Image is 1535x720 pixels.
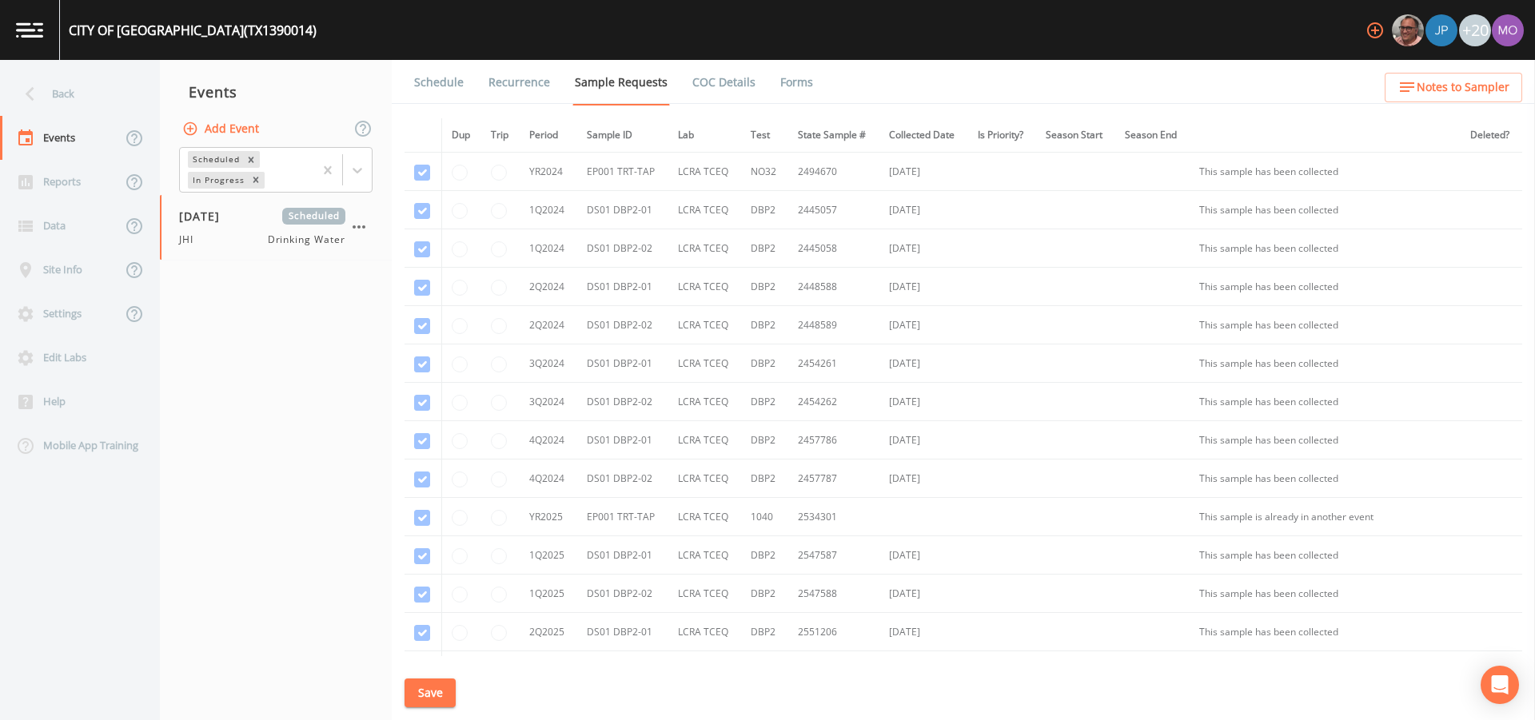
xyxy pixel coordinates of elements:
[577,229,668,268] td: DS01 DBP2-02
[1190,613,1461,651] td: This sample has been collected
[442,118,482,153] th: Dup
[788,191,879,229] td: 2445057
[242,151,260,168] div: Remove Scheduled
[179,114,265,144] button: Add Event
[788,229,879,268] td: 2445058
[69,21,317,40] div: CITY OF [GEOGRAPHIC_DATA] (TX1390014)
[16,22,43,38] img: logo
[741,344,788,383] td: DBP2
[486,60,552,105] a: Recurrence
[668,306,741,344] td: LCRA TCEQ
[160,195,392,261] a: [DATE]ScheduledJHIDrinking Water
[577,383,668,421] td: DS01 DBP2-02
[1115,118,1190,153] th: Season End
[788,118,879,153] th: State Sample #
[668,421,741,459] td: LCRA TCEQ
[1190,651,1461,690] td: This sample has been collected
[668,153,741,191] td: LCRA TCEQ
[1459,14,1491,46] div: +20
[405,678,456,708] button: Save
[879,575,968,613] td: [DATE]
[572,60,670,105] a: Sample Requests
[1461,118,1522,153] th: Deleted?
[741,459,788,498] td: DBP2
[577,498,668,536] td: EP001 TRT-TAP
[1190,575,1461,613] td: This sample has been collected
[788,383,879,421] td: 2454262
[1036,118,1115,153] th: Season Start
[879,118,968,153] th: Collected Date
[1190,344,1461,383] td: This sample has been collected
[520,459,576,498] td: 4Q2024
[741,118,788,153] th: Test
[788,268,879,306] td: 2448588
[520,498,576,536] td: YR2025
[741,536,788,575] td: DBP2
[668,651,741,690] td: LCRA TCEQ
[577,536,668,575] td: DS01 DBP2-01
[741,498,788,536] td: 1040
[412,60,466,105] a: Schedule
[879,536,968,575] td: [DATE]
[879,229,968,268] td: [DATE]
[179,208,231,225] span: [DATE]
[520,536,576,575] td: 1Q2025
[1190,383,1461,421] td: This sample has been collected
[577,306,668,344] td: DS01 DBP2-02
[1190,153,1461,191] td: This sample has been collected
[1385,73,1522,102] button: Notes to Sampler
[179,233,203,247] span: JHI
[788,459,879,498] td: 2457787
[788,575,879,613] td: 2547588
[668,536,741,575] td: LCRA TCEQ
[668,459,741,498] td: LCRA TCEQ
[160,72,392,112] div: Events
[879,344,968,383] td: [DATE]
[1190,268,1461,306] td: This sample has been collected
[577,268,668,306] td: DS01 DBP2-01
[520,229,576,268] td: 1Q2024
[1190,306,1461,344] td: This sample has been collected
[577,153,668,191] td: EP001 TRT-TAP
[741,613,788,651] td: DBP2
[1481,666,1519,704] div: Open Intercom Messenger
[1190,459,1461,498] td: This sample has been collected
[741,651,788,690] td: DBP2
[1392,14,1424,46] img: e2d790fa78825a4bb76dcb6ab311d44c
[1190,421,1461,459] td: This sample has been collected
[520,613,576,651] td: 2Q2025
[520,191,576,229] td: 1Q2024
[968,118,1036,153] th: Is Priority?
[741,421,788,459] td: DBP2
[741,383,788,421] td: DBP2
[520,153,576,191] td: YR2024
[577,191,668,229] td: DS01 DBP2-01
[188,151,242,168] div: Scheduled
[788,498,879,536] td: 2534301
[741,306,788,344] td: DBP2
[879,191,968,229] td: [DATE]
[520,118,576,153] th: Period
[1190,498,1461,536] td: This sample is already in another event
[668,344,741,383] td: LCRA TCEQ
[1190,191,1461,229] td: This sample has been collected
[481,118,520,153] th: Trip
[741,575,788,613] td: DBP2
[741,153,788,191] td: NO32
[577,613,668,651] td: DS01 DBP2-01
[788,421,879,459] td: 2457786
[520,383,576,421] td: 3Q2024
[520,344,576,383] td: 3Q2024
[788,153,879,191] td: 2494670
[741,229,788,268] td: DBP2
[690,60,758,105] a: COC Details
[1190,229,1461,268] td: This sample has been collected
[778,60,815,105] a: Forms
[668,229,741,268] td: LCRA TCEQ
[668,268,741,306] td: LCRA TCEQ
[188,172,247,189] div: In Progress
[741,191,788,229] td: DBP2
[577,118,668,153] th: Sample ID
[879,613,968,651] td: [DATE]
[520,306,576,344] td: 2Q2024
